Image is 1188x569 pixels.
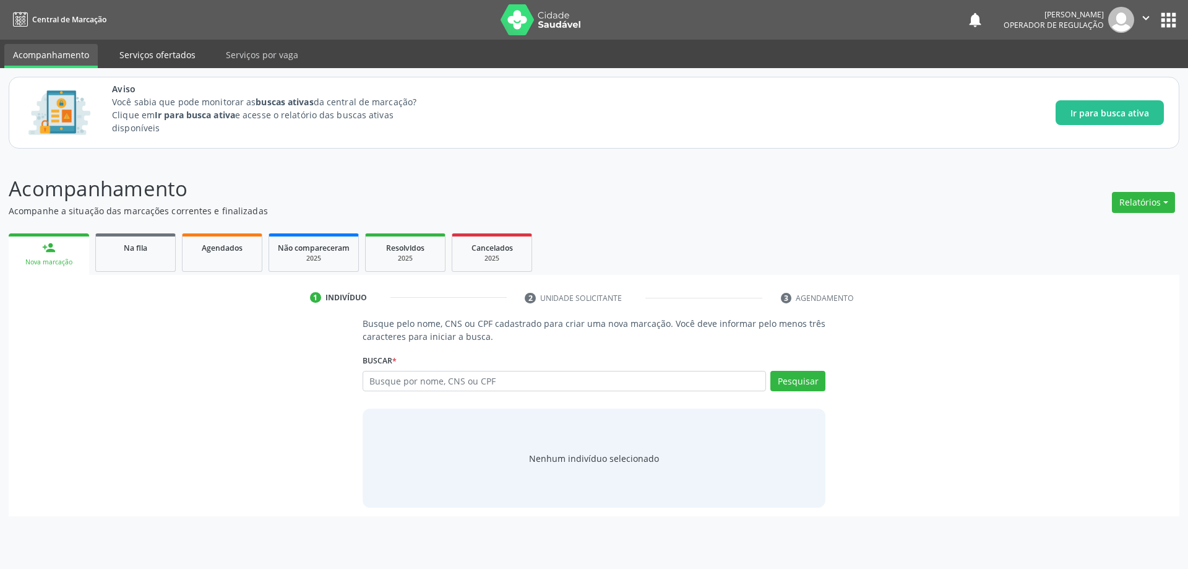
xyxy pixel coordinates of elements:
[363,352,397,371] label: Buscar
[363,371,767,392] input: Busque por nome, CNS ou CPF
[461,254,523,263] div: 2025
[155,109,235,121] strong: Ir para busca ativa
[1004,20,1104,30] span: Operador de regulação
[310,292,321,303] div: 1
[202,243,243,253] span: Agendados
[374,254,436,263] div: 2025
[1108,7,1134,33] img: img
[1070,106,1149,119] span: Ir para busca ativa
[17,258,80,267] div: Nova marcação
[217,44,307,66] a: Serviços por vaga
[1134,7,1158,33] button: 
[1158,9,1179,31] button: apps
[770,371,825,392] button: Pesquisar
[363,317,826,343] p: Busque pelo nome, CNS ou CPF cadastrado para criar uma nova marcação. Você deve informar pelo men...
[325,292,367,303] div: Indivíduo
[1004,9,1104,20] div: [PERSON_NAME]
[4,44,98,68] a: Acompanhamento
[9,204,828,217] p: Acompanhe a situação das marcações correntes e finalizadas
[529,452,659,465] div: Nenhum indivíduo selecionado
[386,243,424,253] span: Resolvidos
[112,82,439,95] span: Aviso
[1139,11,1153,25] i: 
[112,95,439,134] p: Você sabia que pode monitorar as da central de marcação? Clique em e acesse o relatório das busca...
[124,243,147,253] span: Na fila
[32,14,106,25] span: Central de Marcação
[9,9,106,30] a: Central de Marcação
[1112,192,1175,213] button: Relatórios
[256,96,313,108] strong: buscas ativas
[278,254,350,263] div: 2025
[24,85,95,141] img: Imagem de CalloutCard
[111,44,204,66] a: Serviços ofertados
[471,243,513,253] span: Cancelados
[1056,100,1164,125] button: Ir para busca ativa
[9,173,828,204] p: Acompanhamento
[966,11,984,28] button: notifications
[278,243,350,253] span: Não compareceram
[42,241,56,254] div: person_add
